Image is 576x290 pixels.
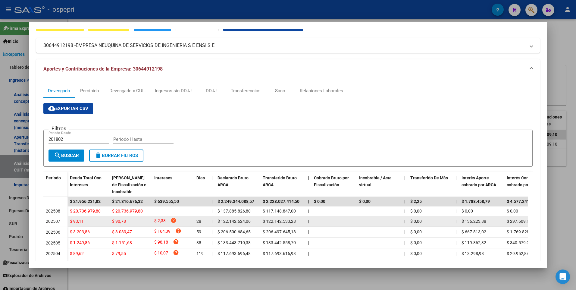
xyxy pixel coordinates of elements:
mat-expansion-panel-header: 30644912198 -EMPRESA NEUQUINA DE SERVICIOS DE INGENIERIA S E ENSI S E [36,38,540,53]
span: $ 20.736.979,80 [112,209,143,213]
datatable-header-cell: Transferido Bruto ARCA [260,172,305,198]
span: $ 0,00 [410,219,422,224]
span: $ 89,62 [70,251,84,256]
span: | [404,240,405,245]
span: $ 93,11 [70,219,84,224]
button: Buscar [49,150,84,162]
datatable-header-cell: | [453,172,459,198]
span: Período [46,175,61,180]
span: EMPRESA NEUQUINA DE SERVICIOS DE INGENIERIA S E ENSI S E [76,42,214,49]
datatable-header-cell: Período [43,172,67,197]
div: DDJJ [206,87,217,94]
mat-panel-title: 30644912198 - [43,42,526,49]
i: help [173,250,179,256]
mat-expansion-panel-header: Aportes y Contribuciones de la Empresa: 30644912198 [36,59,540,79]
div: Open Intercom Messenger [556,270,570,284]
span: $ 136.223,88 [462,219,486,224]
span: 202507 [46,219,60,224]
datatable-header-cell: Declarado Bruto ARCA [215,172,260,198]
span: | [404,209,405,213]
span: | [455,240,456,245]
span: Incobrable / Acta virtual [359,175,392,187]
span: | [404,175,405,180]
span: | [404,219,405,224]
i: help [173,239,179,245]
datatable-header-cell: Interés Contribución cobrado por ARCA [504,172,549,198]
span: Buscar [54,153,79,158]
span: | [455,199,457,204]
datatable-header-cell: | [305,172,311,198]
span: $ 10,07 [154,250,168,258]
span: | [308,229,309,234]
span: | [211,175,213,180]
span: $ 21.316.676,32 [112,199,143,204]
datatable-header-cell: Intereses [152,172,194,198]
datatable-header-cell: Interés Aporte cobrado por ARCA [459,172,504,198]
span: [PERSON_NAME] de Fiscalización e Incobrable [112,175,146,194]
div: Sano [275,87,285,94]
span: $ 260,80 [154,260,171,269]
datatable-header-cell: Deuda Total Con Intereses [67,172,110,198]
span: | [308,199,309,204]
span: $ 0,00 [410,240,422,245]
span: $ 340.579,01 [507,240,531,245]
span: 202508 [46,209,60,213]
span: $ 2.249.344.088,57 [218,199,254,204]
span: $ 122.142.624,06 [218,219,251,224]
span: Interés Aporte cobrado por ARCA [462,175,496,187]
span: Intereses [154,175,172,180]
span: $ 2.228.027.414,50 [263,199,299,204]
span: $ 20.736.979,80 [70,209,101,213]
span: | [455,175,457,180]
span: $ 13.298,98 [462,251,484,256]
span: $ 0,00 [359,199,371,204]
span: $ 0,00 [410,209,422,213]
span: $ 1.769.825,31 [507,229,535,234]
span: 202505 [46,241,60,245]
span: | [308,219,309,224]
button: Exportar CSV [43,103,93,114]
span: $ 164,39 [154,228,171,236]
span: Deuda Total Con Intereses [70,175,102,187]
span: 59 [196,229,201,234]
span: $ 206.497.645,18 [263,229,296,234]
span: Transferido De Más [410,175,448,180]
span: $ 4.577.241,33 [507,199,535,204]
span: $ 98,18 [154,239,168,247]
datatable-header-cell: Dias [194,172,209,198]
span: $ 2,33 [154,217,166,225]
datatable-header-cell: | [209,172,215,198]
mat-icon: cloud_download [48,105,55,112]
span: $ 206.500.684,65 [218,229,251,234]
i: help [175,228,181,234]
span: $ 117.693.696,48 [218,251,251,256]
span: $ 137.885.826,80 [218,209,251,213]
span: | [404,251,405,256]
span: | [455,251,456,256]
span: Borrar Filtros [95,153,138,158]
span: Transferido Bruto ARCA [263,175,297,187]
span: Declarado Bruto ARCA [218,175,249,187]
span: | [308,251,309,256]
span: 28 [196,219,201,224]
div: Relaciones Laborales [300,87,343,94]
span: | [308,209,309,213]
span: $ 2,25 [410,199,422,204]
span: | [455,219,456,224]
div: Percibido [80,87,99,94]
span: 202506 [46,230,60,235]
span: $ 0,00 [462,209,473,213]
div: Devengado x CUIL [109,87,146,94]
span: $ 133.442.558,70 [263,240,296,245]
datatable-header-cell: Cobrado Bruto por Fiscalización [311,172,357,198]
i: help [171,217,177,223]
span: $ 117.693.616,93 [263,251,296,256]
span: $ 3.039,47 [112,229,132,234]
span: $ 119.862,32 [462,240,486,245]
span: 202504 [46,251,60,256]
span: $ 667.813,02 [462,229,486,234]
